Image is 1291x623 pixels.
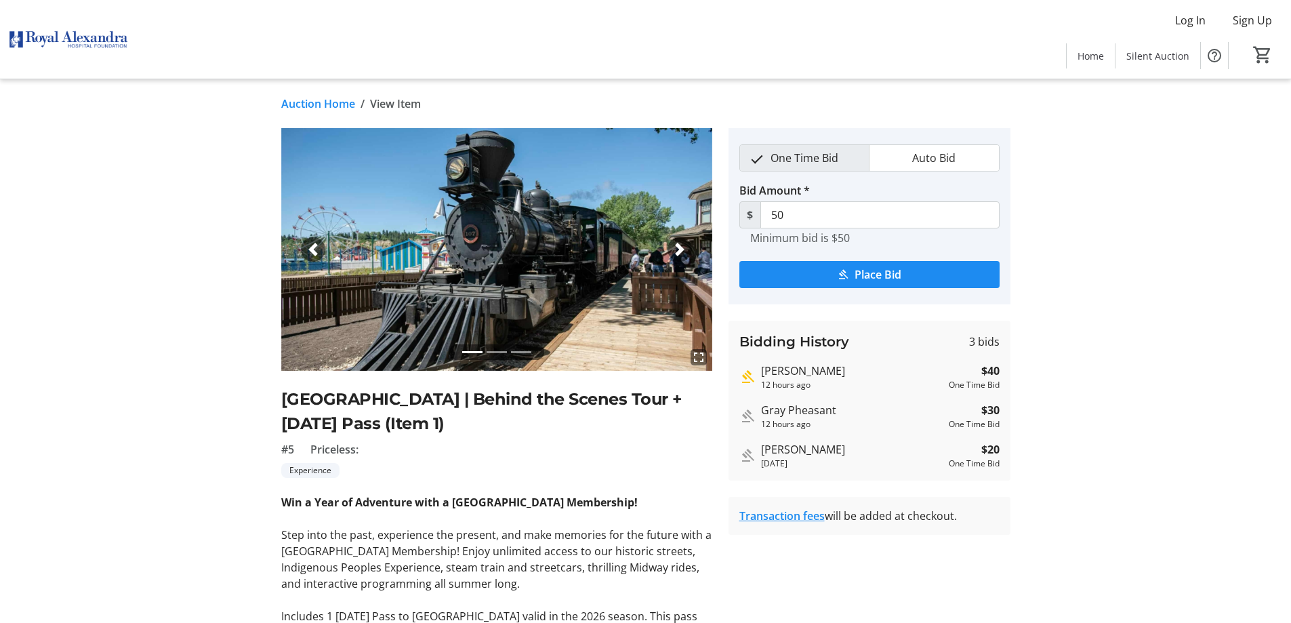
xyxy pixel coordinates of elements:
div: One Time Bid [949,379,1000,391]
img: Royal Alexandra Hospital Foundation's Logo [8,5,129,73]
div: [DATE] [761,458,943,470]
span: Priceless: [310,441,358,458]
div: 12 hours ago [761,418,943,430]
div: Gray Pheasant [761,402,943,418]
a: Transaction fees [739,508,825,523]
span: Home [1078,49,1104,63]
span: 3 bids [969,334,1000,350]
span: View Item [370,96,421,112]
button: Cart [1250,43,1275,67]
div: [PERSON_NAME] [761,441,943,458]
span: $ [739,201,761,228]
div: One Time Bid [949,418,1000,430]
strong: $30 [981,402,1000,418]
div: will be added at checkout. [739,508,1000,524]
span: Auto Bid [904,145,964,171]
a: Auction Home [281,96,355,112]
h3: Bidding History [739,331,849,352]
div: 12 hours ago [761,379,943,391]
img: Image [281,128,712,371]
span: Silent Auction [1126,49,1189,63]
span: One Time Bid [762,145,846,171]
tr-label-badge: Experience [281,463,340,478]
mat-icon: Outbid [739,447,756,464]
button: Help [1201,42,1228,69]
strong: $20 [981,441,1000,458]
mat-icon: Highest bid [739,369,756,385]
strong: Win a Year of Adventure with a [GEOGRAPHIC_DATA] Membership! [281,495,638,510]
a: Home [1067,43,1115,68]
span: / [361,96,365,112]
label: Bid Amount * [739,182,810,199]
div: [PERSON_NAME] [761,363,943,379]
span: #5 [281,441,294,458]
div: One Time Bid [949,458,1000,470]
span: Log In [1175,12,1206,28]
mat-icon: Outbid [739,408,756,424]
a: Silent Auction [1115,43,1200,68]
mat-icon: fullscreen [691,349,707,365]
h2: [GEOGRAPHIC_DATA] | Behind the Scenes Tour + [DATE] Pass (Item 1) [281,387,712,436]
button: Sign Up [1222,9,1283,31]
button: Log In [1164,9,1216,31]
span: Sign Up [1233,12,1272,28]
p: Step into the past, experience the present, and make memories for the future with a [GEOGRAPHIC_D... [281,527,712,592]
button: Place Bid [739,261,1000,288]
strong: $40 [981,363,1000,379]
span: Place Bid [855,266,901,283]
tr-hint: Minimum bid is $50 [750,231,850,245]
